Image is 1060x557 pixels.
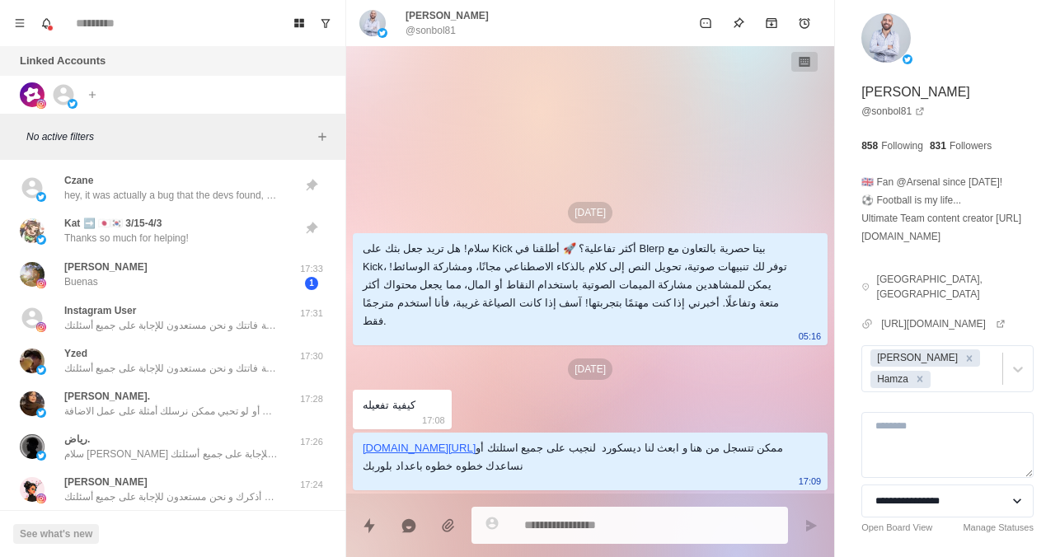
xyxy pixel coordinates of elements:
button: Quick replies [353,509,386,542]
p: 17:09 [799,472,822,490]
img: picture [54,210,73,229]
div: كيفية تفعيله [363,396,415,414]
div: ممكن تتسجل من هنا و ابعث لنا ديسكورد لنجيب على جميع اسئلتك أو نساعدك خطوه خطوه باعداد بلوربك [363,439,791,475]
img: picture [861,13,911,63]
p: No active filters [26,129,312,144]
div: [PERSON_NAME] [872,349,960,367]
p: سلام حبيت أذكرك لو الرسالة سابقة فاتتك و نحن مستعدون للإجابة على جميع أسئلتك [64,318,279,333]
button: Archive [755,7,788,40]
button: Add media [432,509,465,542]
div: سلام! هل تريد جعل بثك على Kick أكثر تفاعلية؟ 🚀 أطلقنا في Blerp بيتا حصرية بالتعاون مع Kick، توفر ... [363,240,791,330]
button: Add filters [312,127,332,147]
img: picture [20,349,45,373]
p: [PERSON_NAME]. [64,389,150,404]
p: [PERSON_NAME] [64,475,148,489]
img: picture [54,150,73,169]
button: Add account [82,85,102,105]
p: 17:08 [422,411,445,429]
a: Manage Statuses [963,521,1034,535]
img: picture [20,391,45,416]
p: Yzed [64,346,87,361]
p: Following [881,138,923,153]
p: رياض. [64,432,90,447]
img: picture [20,477,45,502]
img: picture [36,235,46,245]
img: picture [36,494,46,503]
img: picture [36,451,46,461]
img: picture [36,278,46,288]
p: Kat ➡️ 🇯🇵🇰🇷 3/15-4/3 [64,216,162,231]
button: Show unread conversations [312,10,339,36]
p: 17:31 [291,307,332,321]
div: Remove Hamza [911,371,929,388]
button: Reply with AI [392,509,425,542]
a: [URL][DOMAIN_NAME] [881,316,1006,331]
img: picture [20,82,45,107]
img: picture [378,28,387,38]
button: Board View [286,10,312,36]
p: Thanks so much for helping! [64,231,189,246]
p: 🇬🇧 Fan @Arsenal since [DATE]! ⚽ Football is my life... Ultimate Team content creator [URL][DOMAIN... [861,173,1034,246]
p: Linked Accounts [20,53,106,69]
span: 1 [305,277,318,290]
button: Mark as unread [689,7,722,40]
p: سلام حبيت أذكرك لو الرسالة سابقة فاتتك و نحن مستعدون للإجابة على جميع أسئلتك أو لو تحبي ممكن نرسل... [64,404,279,419]
button: Menu [7,10,33,36]
div: Hamza [872,371,911,388]
button: Add reminder [788,7,821,40]
p: 17:24 [291,478,332,492]
p: @sonbol81 [406,23,456,38]
button: Send message [795,509,828,542]
p: Instagram User [64,303,136,318]
p: 05:16 [799,327,822,345]
p: سلام مشاعل حبيت فقط أذكرك و نحن مستعدون للإجابة على جميع أسئلتك [64,489,279,504]
button: See what's new [13,524,99,544]
img: picture [54,82,73,101]
p: 17:26 [291,435,332,449]
img: picture [54,330,73,349]
p: [PERSON_NAME] [406,8,489,23]
img: picture [903,54,912,64]
button: Notifications [33,10,59,36]
a: @sonbol81 [861,104,925,119]
p: hey, it was actually a bug that the devs found, they had pushed up a short-term fix while they pa... [64,188,279,203]
p: 831 [930,138,946,153]
p: 17:33 [291,262,332,276]
img: picture [36,408,46,418]
div: Remove Jayson [960,349,978,367]
img: picture [20,434,45,459]
p: Followers [950,138,992,153]
img: picture [20,218,45,243]
a: Open Board View [861,521,932,535]
p: Buenas [64,274,98,289]
p: سلام حبيت أذكرك لو الرسالة سابقة فاتتك و نحن مستعدون للإجابة على جميع أسئلتك [64,361,279,376]
p: [GEOGRAPHIC_DATA], [GEOGRAPHIC_DATA] [877,272,1034,302]
p: [PERSON_NAME] [64,260,148,274]
img: picture [68,99,77,109]
img: picture [36,322,46,332]
p: [DATE] [568,202,612,223]
img: picture [54,270,73,289]
img: picture [20,262,45,287]
button: Pin [722,7,755,40]
a: [DOMAIN_NAME][URL] [363,442,476,454]
p: 858 [861,138,878,153]
p: 17:28 [291,392,332,406]
img: picture [359,10,386,36]
p: Czane [64,173,93,188]
p: [DATE] [568,358,612,380]
img: picture [36,192,46,202]
p: [PERSON_NAME] [861,82,970,102]
p: 17:30 [291,349,332,363]
img: picture [36,99,46,109]
p: سلام [PERSON_NAME] أذكرك لو الرسالة سابقة فاتتك و نحن مستعدون للإجابة على جميع أسئلتك [64,447,279,461]
img: picture [36,365,46,375]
